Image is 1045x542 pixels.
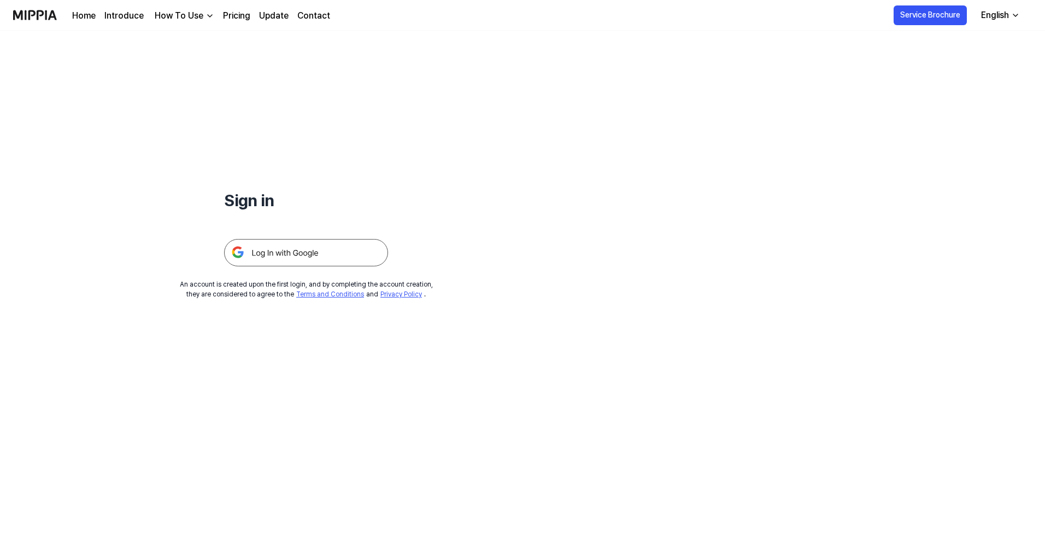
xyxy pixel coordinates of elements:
a: Privacy Policy [380,290,422,298]
button: English [972,4,1026,26]
a: Terms and Conditions [296,290,364,298]
div: English [979,9,1011,22]
div: How To Use [152,9,206,22]
div: An account is created upon the first login, and by completing the account creation, they are cons... [180,279,433,299]
img: 구글 로그인 버튼 [224,239,388,266]
button: How To Use [152,9,214,22]
a: Pricing [223,9,250,22]
a: Update [259,9,289,22]
a: Introduce [104,9,144,22]
button: Service Brochure [894,5,967,25]
a: Home [72,9,96,22]
h1: Sign in [224,188,388,213]
img: down [206,11,214,20]
a: Contact [297,9,330,22]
